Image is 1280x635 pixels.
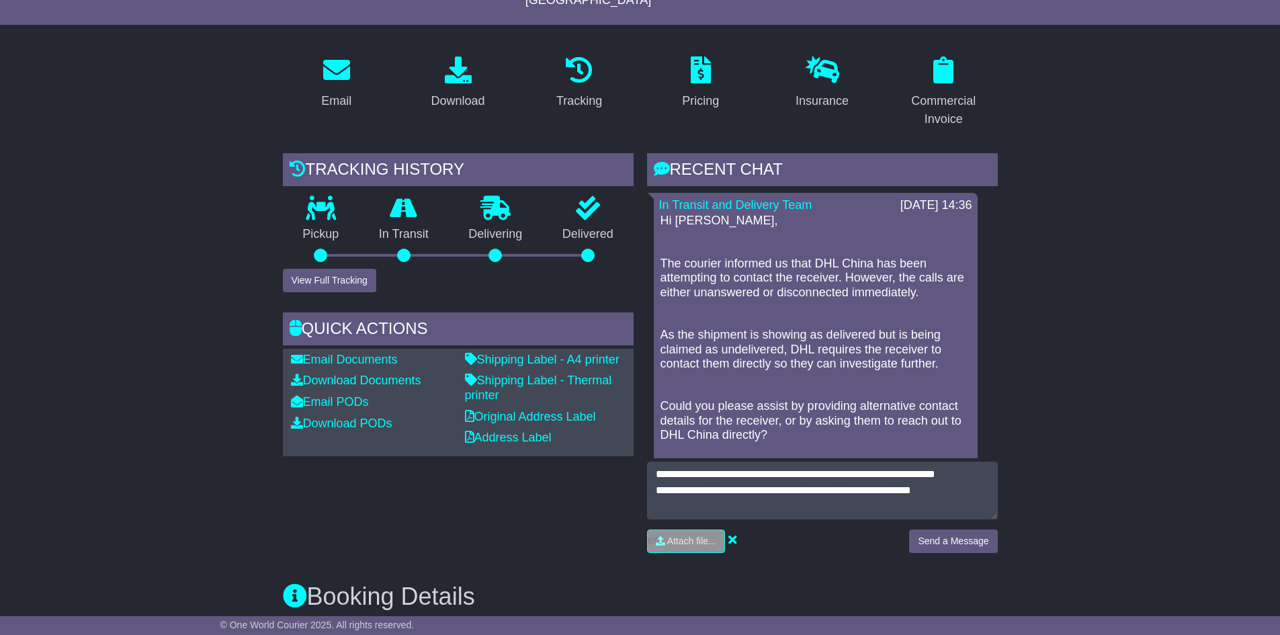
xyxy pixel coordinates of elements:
[465,353,620,366] a: Shipping Label - A4 printer
[890,52,998,133] a: Commercial Invoice
[291,374,421,387] a: Download Documents
[431,92,484,110] div: Download
[900,198,972,213] div: [DATE] 14:36
[909,530,997,553] button: Send a Message
[283,583,998,610] h3: Booking Details
[660,399,971,443] p: Could you please assist by providing alternative contact details for the receiver, or by asking t...
[660,328,971,372] p: As the shipment is showing as delivered but is being claimed as undelivered, DHL requires the rec...
[465,410,596,423] a: Original Address Label
[659,198,812,212] a: In Transit and Delivery Team
[898,92,989,128] div: Commercial Invoice
[787,52,857,115] a: Insurance
[542,227,634,242] p: Delivered
[283,312,634,349] div: Quick Actions
[283,153,634,189] div: Tracking history
[283,269,376,292] button: View Full Tracking
[422,52,493,115] a: Download
[321,92,351,110] div: Email
[312,52,360,115] a: Email
[449,227,543,242] p: Delivering
[465,374,612,402] a: Shipping Label - Thermal printer
[556,92,602,110] div: Tracking
[465,431,552,444] a: Address Label
[548,52,611,115] a: Tracking
[660,214,971,228] p: Hi [PERSON_NAME],
[291,417,392,430] a: Download PODs
[283,227,359,242] p: Pickup
[647,153,998,189] div: RECENT CHAT
[359,227,449,242] p: In Transit
[796,92,849,110] div: Insurance
[682,92,719,110] div: Pricing
[220,620,415,630] span: © One World Courier 2025. All rights reserved.
[291,395,369,409] a: Email PODs
[673,52,728,115] a: Pricing
[291,353,398,366] a: Email Documents
[660,257,971,300] p: The courier informed us that DHL China has been attempting to contact the receiver. However, the ...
